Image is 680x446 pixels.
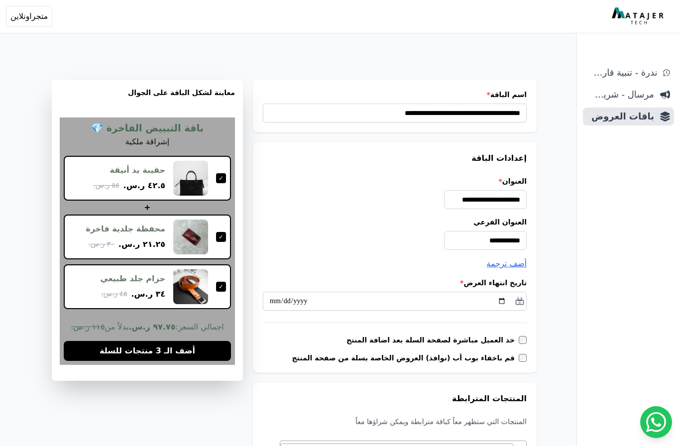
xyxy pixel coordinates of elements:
span: أضف الـ 3 منتجات للسلة [100,345,195,357]
span: أضف ترجمة [486,259,527,268]
button: أضف ترجمة [486,258,527,270]
span: ٣٠ ر.س. [89,239,114,249]
b: ٩٧.٧٥ ر.س. [128,322,175,332]
div: + [64,202,231,214]
span: ٤٢.٥ ر.س. [123,180,165,192]
span: باقات العروض [587,110,654,123]
span: مرسال - شريط دعاية [587,88,654,102]
span: ٤٥ ر.س. [101,289,127,299]
img: حقيبة يد أنيقة [173,161,208,196]
button: أضف الـ 3 منتجات للسلة [64,341,231,361]
label: تاريخ انتهاء العرض [263,278,527,288]
h3: معاينة لشكل الباقة على الجوال [60,88,235,110]
img: محفظة جلدية فاخرة [173,220,208,254]
span: ٥٥ ر.س. [93,180,119,191]
img: حزام جلد طبيعي [173,269,208,304]
p: المنتجات التي ستظهر معاً كباقة مترابطة ويمكن شراؤها معاً [263,417,527,427]
div: حقيبة يد أنيقة [110,165,165,176]
div: محفظة جلدية فاخرة [86,223,165,234]
h3: إعدادات الباقة [263,152,527,164]
label: قم باخفاء بوب أب (نوافذ) العروض الخاصة بسلة من صفحة المنتج [292,353,519,363]
label: خذ العميل مباشرة لصفحة السلة بعد اضافة المنتج [346,335,519,345]
span: ٣٤ ر.س. [131,288,165,300]
h3: المنتجات المترابطة [263,393,527,405]
h3: باقة التبييض الفاخرة 💎 [64,121,231,136]
s: ١١٥ ر.س. [71,322,105,332]
label: اسم الباقة [263,90,527,100]
img: MatajerTech Logo [612,7,666,25]
p: إشراقة ملكية [64,136,231,148]
label: العنوان [263,176,527,186]
div: حزام جلد طبيعي [101,273,166,284]
span: متجراونلاين [10,10,48,22]
span: ندرة - تنبية قارب علي النفاذ [587,66,657,80]
span: اجمالي السعر: بدلاً من [64,321,231,333]
button: متجراونلاين [6,6,52,27]
label: العنوان الفرعي [263,217,527,227]
span: ٢١.٢٥ ر.س. [118,238,165,250]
